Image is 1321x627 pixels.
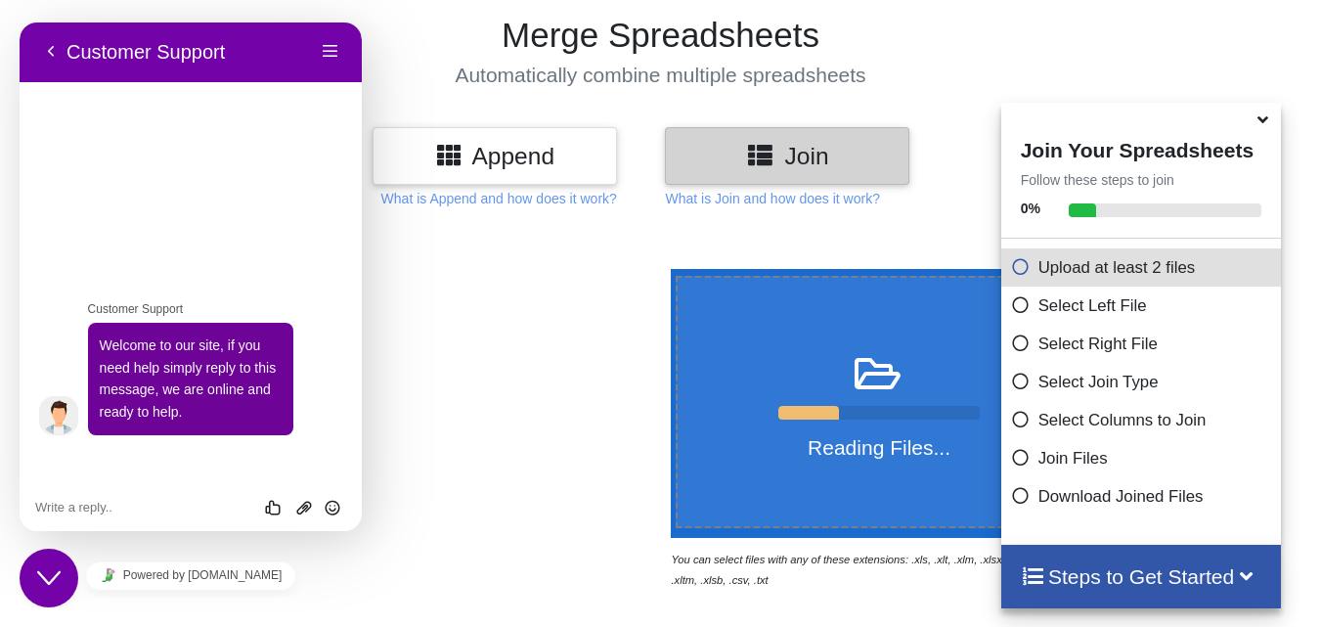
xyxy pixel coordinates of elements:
[80,315,257,397] span: Welcome to our site, if you need help simply reply to this message, we are online and ready to help.
[20,374,59,413] img: Agent profile image
[241,475,271,495] div: Rate this chat
[1011,446,1277,470] p: Join Files
[1011,370,1277,394] p: Select Join Type
[20,549,82,607] iframe: chat widget
[298,475,327,495] button: Insert emoji
[68,278,323,296] p: Customer Support
[1011,332,1277,356] p: Select Right File
[1011,293,1277,318] p: Select Left File
[665,189,879,208] p: What is Join and how does it work?
[20,554,362,598] iframe: chat widget
[678,435,1081,460] h4: Reading Files...
[387,142,602,170] h3: Append
[270,475,298,495] button: Upload File
[1001,133,1282,162] h4: Join Your Spreadsheets
[1001,170,1282,190] p: Follow these steps to join
[381,189,617,208] p: What is Append and how does it work?
[1021,201,1040,216] b: 0 %
[1011,255,1277,280] p: Upload at least 2 files
[241,475,327,495] div: Group of buttons
[1011,484,1277,509] p: Download Joined Files
[1021,564,1262,589] h4: Steps to Get Started
[671,554,1062,586] i: You can select files with any of these extensions: .xls, .xlt, .xlm, .xlsx, .xlsm, .xltx, .xltm, ...
[1011,408,1277,432] p: Select Columns to Join
[680,142,895,170] h3: Join
[20,22,362,531] iframe: chat widget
